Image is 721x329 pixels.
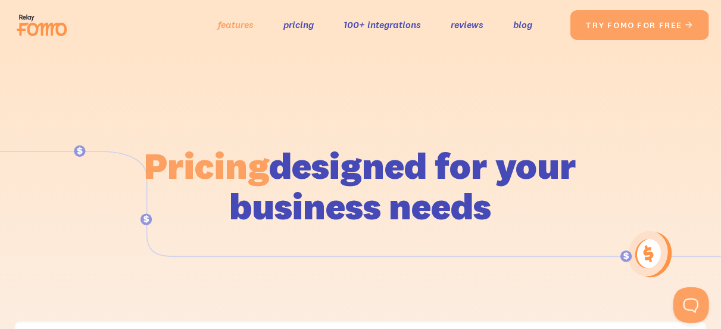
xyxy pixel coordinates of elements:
a: 100+ integrations [344,16,421,33]
iframe: Toggle Customer Support [673,287,709,323]
span:  [685,20,694,30]
a: features [218,16,254,33]
a: pricing [283,16,314,33]
a: blog [513,16,532,33]
a: reviews [451,16,483,33]
a: try fomo for free [570,10,709,40]
h1: designed for your business needs [144,145,578,226]
span: Pricing [145,142,270,188]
